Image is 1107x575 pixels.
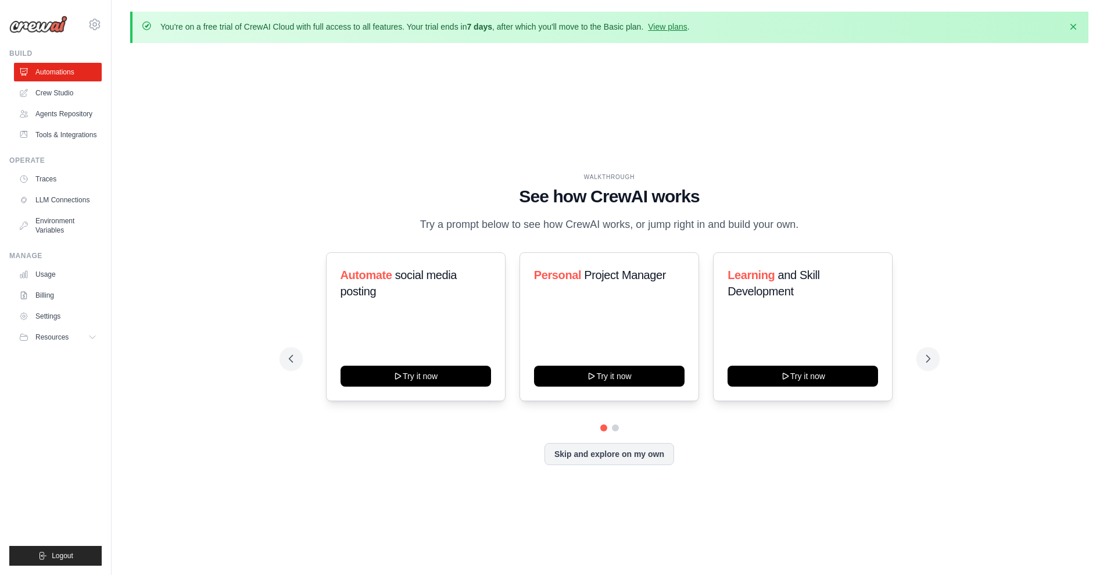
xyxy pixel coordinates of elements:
span: Project Manager [584,269,666,281]
button: Try it now [728,366,878,387]
button: Skip and explore on my own [544,443,674,465]
div: Manage [9,251,102,260]
span: Automate [341,269,392,281]
strong: 7 days [467,22,492,31]
button: Logout [9,546,102,566]
span: Resources [35,333,69,342]
a: Settings [14,307,102,326]
button: Try it now [534,366,685,387]
span: Learning [728,269,775,281]
a: Crew Studio [14,84,102,102]
a: LLM Connections [14,191,102,209]
span: Personal [534,269,581,281]
a: Automations [14,63,102,81]
span: Logout [52,551,73,560]
a: Usage [14,265,102,284]
p: You're on a free trial of CrewAI Cloud with full access to all features. Your trial ends in , aft... [160,21,690,33]
a: Billing [14,286,102,305]
div: Operate [9,156,102,165]
p: Try a prompt below to see how CrewAI works, or jump right in and build your own. [414,216,805,233]
a: View plans [648,22,687,31]
h1: See how CrewAI works [289,186,930,207]
span: and Skill Development [728,269,819,298]
a: Tools & Integrations [14,126,102,144]
a: Environment Variables [14,212,102,240]
a: Traces [14,170,102,188]
span: social media posting [341,269,457,298]
div: Build [9,49,102,58]
div: WALKTHROUGH [289,173,930,181]
button: Try it now [341,366,491,387]
button: Resources [14,328,102,347]
img: Logo [9,16,67,33]
a: Agents Repository [14,105,102,123]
